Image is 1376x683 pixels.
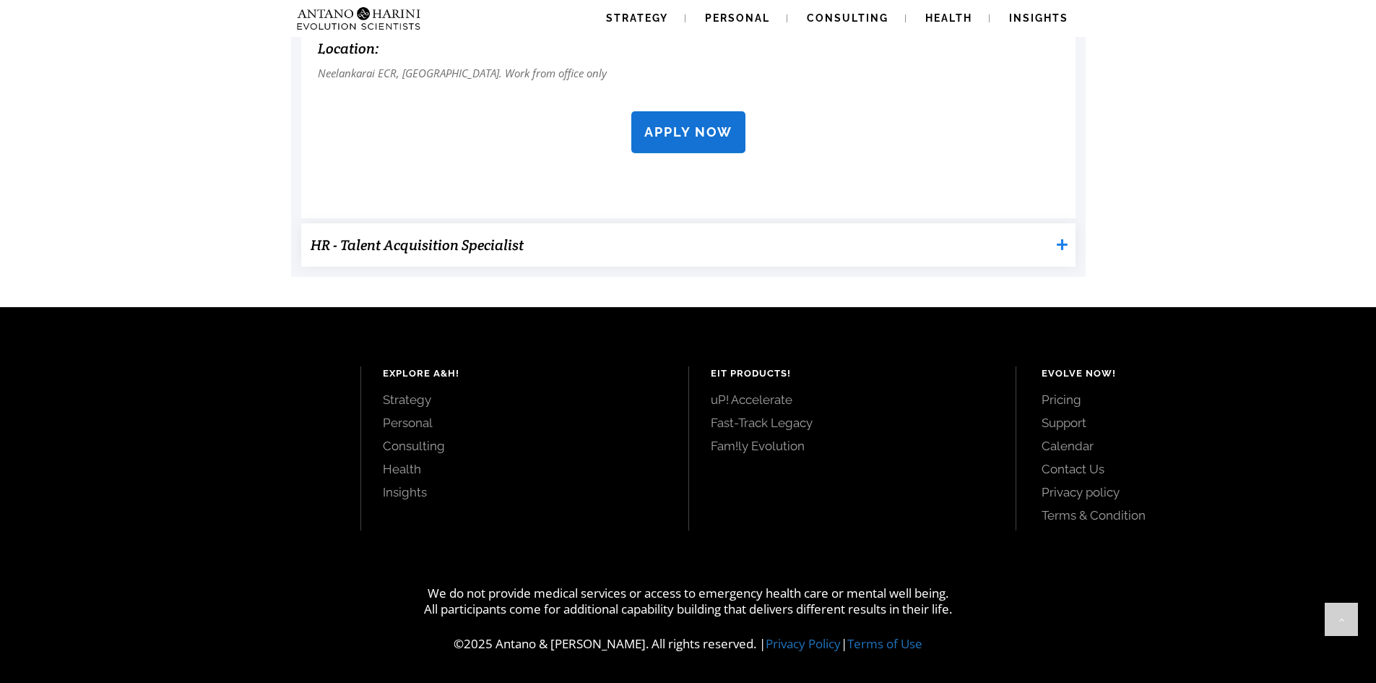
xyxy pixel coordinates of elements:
[705,12,770,24] span: Personal
[1042,484,1343,500] a: Privacy policy
[631,111,745,153] a: APPLY NOW
[1042,392,1343,408] a: Pricing
[318,38,1059,60] h6: Location:
[383,438,667,454] a: Consulting
[711,366,995,381] h4: EIT Products!
[1009,12,1068,24] span: Insights
[711,438,995,454] a: Fam!ly Evolution
[383,415,667,431] a: Personal
[318,66,607,80] span: Neelankarai ECR, [GEOGRAPHIC_DATA]. Work from office only
[1042,438,1343,454] a: Calendar
[311,231,1050,259] h3: HR - Talent Acquisition Specialist
[1042,507,1343,523] a: Terms & Condition
[644,124,732,139] strong: APPLY NOW
[807,12,888,24] span: Consulting
[383,461,667,477] a: Health
[1042,461,1343,477] a: Contact Us
[383,484,667,500] a: Insights
[383,392,667,408] a: Strategy
[1042,366,1343,381] h4: Evolve Now!
[383,366,667,381] h4: Explore A&H!
[711,392,995,408] a: uP! Accelerate
[606,12,668,24] span: Strategy
[1042,415,1343,431] a: Support
[711,415,995,431] a: Fast-Track Legacy
[766,635,841,652] a: Privacy Policy
[847,635,922,652] a: Terms of Use
[925,12,972,24] span: Health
